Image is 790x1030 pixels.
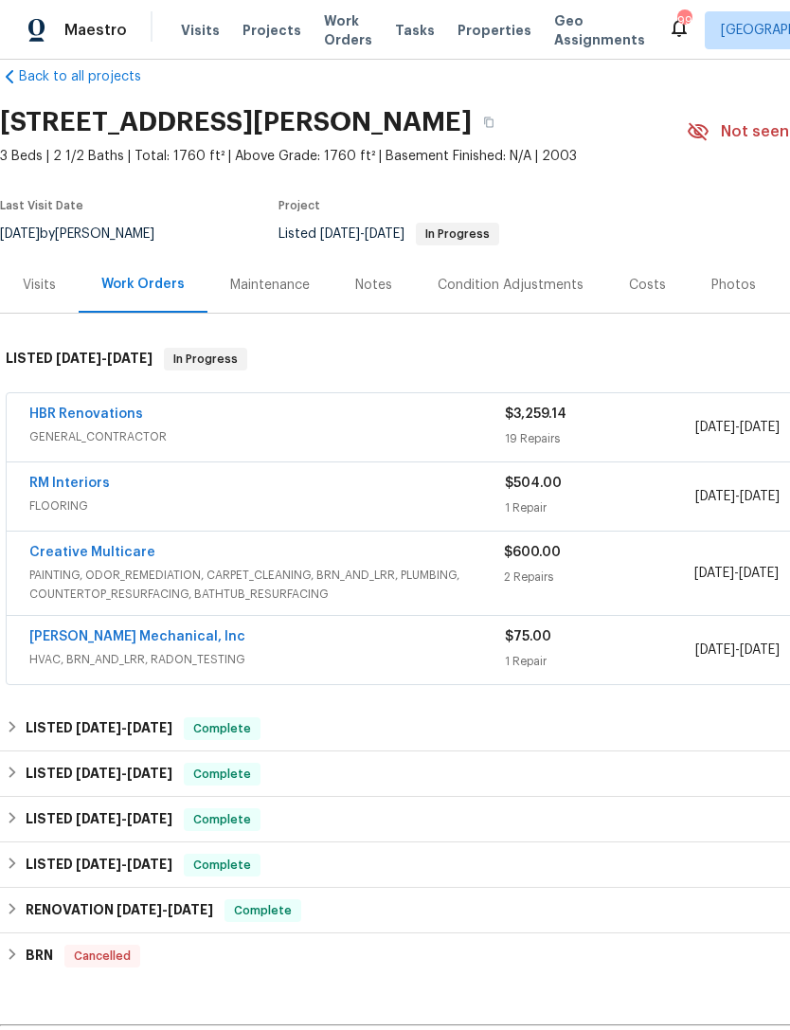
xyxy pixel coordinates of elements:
[505,498,695,517] div: 1 Repair
[76,858,172,871] span: -
[76,858,121,871] span: [DATE]
[29,497,505,515] span: FLOORING
[711,276,756,295] div: Photos
[29,566,504,604] span: PAINTING, ODOR_REMEDIATION, CARPET_CLEANING, BRN_AND_LRR, PLUMBING, COUNTERTOP_RESURFACING, BATHT...
[320,227,404,241] span: -
[76,721,121,734] span: [DATE]
[695,421,735,434] span: [DATE]
[505,429,695,448] div: 19 Repairs
[26,763,172,786] h6: LISTED
[226,901,299,920] span: Complete
[127,721,172,734] span: [DATE]
[438,276,584,295] div: Condition Adjustments
[56,352,153,365] span: -
[695,490,735,503] span: [DATE]
[186,810,259,829] span: Complete
[695,643,735,657] span: [DATE]
[505,630,551,643] span: $75.00
[505,652,695,671] div: 1 Repair
[76,721,172,734] span: -
[181,21,220,40] span: Visits
[29,546,155,559] a: Creative Multicare
[186,765,259,784] span: Complete
[740,643,780,657] span: [DATE]
[117,903,213,916] span: -
[418,228,497,240] span: In Progress
[677,11,691,30] div: 99
[365,227,404,241] span: [DATE]
[26,808,172,831] h6: LISTED
[76,767,121,780] span: [DATE]
[76,812,121,825] span: [DATE]
[694,564,779,583] span: -
[26,717,172,740] h6: LISTED
[278,227,499,241] span: Listed
[117,903,162,916] span: [DATE]
[320,227,360,241] span: [DATE]
[127,858,172,871] span: [DATE]
[29,630,245,643] a: [PERSON_NAME] Mechanical, Inc
[629,276,666,295] div: Costs
[29,427,505,446] span: GENERAL_CONTRACTOR
[64,21,127,40] span: Maestro
[23,276,56,295] div: Visits
[66,947,138,966] span: Cancelled
[472,105,506,139] button: Copy Address
[278,200,320,211] span: Project
[739,567,779,580] span: [DATE]
[355,276,392,295] div: Notes
[56,352,101,365] span: [DATE]
[505,407,566,421] span: $3,259.14
[107,352,153,365] span: [DATE]
[554,11,645,49] span: Geo Assignments
[127,767,172,780] span: [DATE]
[740,421,780,434] span: [DATE]
[230,276,310,295] div: Maintenance
[29,477,110,490] a: RM Interiors
[324,11,372,49] span: Work Orders
[505,477,562,490] span: $504.00
[695,487,780,506] span: -
[127,812,172,825] span: [DATE]
[76,812,172,825] span: -
[29,650,505,669] span: HVAC, BRN_AND_LRR, RADON_TESTING
[29,407,143,421] a: HBR Renovations
[101,275,185,294] div: Work Orders
[694,567,734,580] span: [DATE]
[242,21,301,40] span: Projects
[186,719,259,738] span: Complete
[695,641,780,660] span: -
[458,21,531,40] span: Properties
[76,767,172,780] span: -
[168,903,213,916] span: [DATE]
[740,490,780,503] span: [DATE]
[504,568,693,587] div: 2 Repairs
[186,856,259,875] span: Complete
[695,418,780,437] span: -
[26,945,53,967] h6: BRN
[166,350,245,369] span: In Progress
[504,546,561,559] span: $600.00
[6,348,153,370] h6: LISTED
[395,24,435,37] span: Tasks
[26,899,213,922] h6: RENOVATION
[26,854,172,876] h6: LISTED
